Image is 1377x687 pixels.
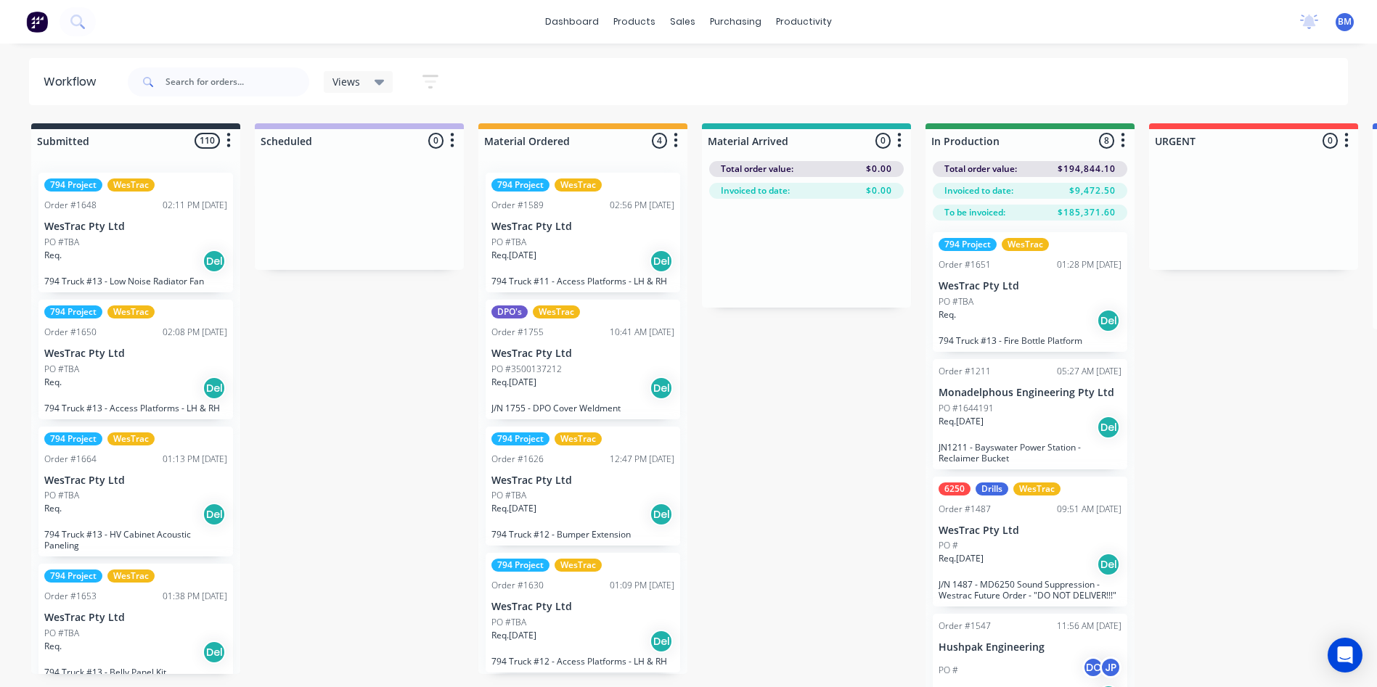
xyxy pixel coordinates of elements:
[944,206,1005,219] span: To be invoiced:
[44,529,227,551] p: 794 Truck #13 - HV Cabinet Acoustic Paneling
[44,249,62,262] p: Req.
[486,553,680,672] div: 794 ProjectWesTracOrder #163001:09 PM [DATE]WesTrac Pty LtdPO #TBAReq.[DATE]Del794 Truck #12 - Ac...
[555,559,602,572] div: WesTrac
[650,503,673,526] div: Del
[555,432,602,445] div: WesTrac
[107,178,155,192] div: WesTrac
[491,221,674,233] p: WesTrac Pty Ltd
[491,529,674,540] p: 794 Truck #12 - Bumper Extension
[491,199,544,212] div: Order #1589
[939,258,991,271] div: Order #1651
[703,11,769,33] div: purchasing
[491,629,536,642] p: Req. [DATE]
[491,616,526,629] p: PO #TBA
[38,300,233,419] div: 794 ProjectWesTracOrder #165002:08 PM [DATE]WesTrac Pty LtdPO #TBAReq.Del794 Truck #13 - Access P...
[610,579,674,592] div: 01:09 PM [DATE]
[491,601,674,613] p: WesTrac Pty Ltd
[491,376,536,389] p: Req. [DATE]
[939,280,1121,292] p: WesTrac Pty Ltd
[44,276,227,287] p: 794 Truck #13 - Low Noise Radiator Fan
[939,664,958,677] p: PO #
[44,489,79,502] p: PO #TBA
[44,221,227,233] p: WesTrac Pty Ltd
[939,415,984,428] p: Req. [DATE]
[163,326,227,339] div: 02:08 PM [DATE]
[491,236,526,249] p: PO #TBA
[939,387,1121,399] p: Monadelphous Engineering Pty Ltd
[650,250,673,273] div: Del
[933,359,1127,469] div: Order #121105:27 AM [DATE]Monadelphous Engineering Pty LtdPO #1644191Req.[DATE]DelJN1211 - Bayswa...
[491,249,536,262] p: Req. [DATE]
[1058,206,1116,219] span: $185,371.60
[606,11,663,33] div: products
[939,295,973,308] p: PO #TBA
[1069,184,1116,197] span: $9,472.50
[491,276,674,287] p: 794 Truck #11 - Access Platforms - LH & RH
[1002,238,1049,251] div: WesTrac
[939,579,1121,601] p: J/N 1487 - MD6250 Sound Suppression - Westrac Future Order - "DO NOT DELIVER!!!"
[44,640,62,653] p: Req.
[332,74,360,89] span: Views
[44,502,62,515] p: Req.
[491,432,549,445] div: 794 Project
[44,326,97,339] div: Order #1650
[650,630,673,653] div: Del
[1100,657,1121,678] div: JP
[533,305,580,318] div: WesTrac
[166,67,309,96] input: Search for orders...
[44,305,102,318] div: 794 Project
[491,347,674,360] p: WesTrac Pty Ltd
[203,250,226,273] div: Del
[1097,309,1120,332] div: Del
[939,503,991,516] div: Order #1487
[486,173,680,292] div: 794 ProjectWesTracOrder #158902:56 PM [DATE]WesTrac Pty LtdPO #TBAReq.[DATE]Del794 Truck #11 - Ac...
[44,199,97,212] div: Order #1648
[38,173,233,292] div: 794 ProjectWesTracOrder #164802:11 PM [DATE]WesTrac Pty LtdPO #TBAReq.Del794 Truck #13 - Low Nois...
[491,305,528,318] div: DPO's
[721,184,790,197] span: Invoiced to date:
[491,326,544,339] div: Order #1755
[1057,258,1121,271] div: 01:28 PM [DATE]
[538,11,606,33] a: dashboard
[491,502,536,515] p: Req. [DATE]
[866,163,892,176] span: $0.00
[939,482,971,495] div: 6250
[939,442,1121,464] p: JN1211 - Bayswater Power Station - Reclaimer Bucket
[1013,482,1061,495] div: WesTrac
[486,300,680,419] div: DPO'sWesTracOrder #175510:41 AM [DATE]WesTrac Pty LtdPO #3500137212Req.[DATE]DelJ/N 1755 - DPO Co...
[44,236,79,249] p: PO #TBA
[491,363,562,376] p: PO #3500137212
[1057,365,1121,378] div: 05:27 AM [DATE]
[203,641,226,664] div: Del
[939,620,991,633] div: Order #1547
[491,453,544,466] div: Order #1626
[491,559,549,572] div: 794 Project
[44,432,102,445] div: 794 Project
[491,403,674,414] p: J/N 1755 - DPO Cover Weldment
[44,569,102,583] div: 794 Project
[944,163,1017,176] span: Total order value:
[1097,553,1120,576] div: Del
[610,453,674,466] div: 12:47 PM [DATE]
[1097,416,1120,439] div: Del
[1058,163,1116,176] span: $194,844.10
[203,377,226,400] div: Del
[939,552,984,565] p: Req. [DATE]
[491,579,544,592] div: Order #1630
[1338,15,1352,28] span: BM
[44,178,102,192] div: 794 Project
[163,590,227,603] div: 01:38 PM [DATE]
[939,402,994,415] p: PO #1644191
[866,184,892,197] span: $0.00
[944,184,1013,197] span: Invoiced to date:
[491,489,526,502] p: PO #TBA
[44,667,227,678] p: 794 Truck #13 - Belly Panel Kit
[107,569,155,583] div: WesTrac
[44,363,79,376] p: PO #TBA
[491,656,674,667] p: 794 Truck #12 - Access Platforms - LH & RH
[555,178,602,192] div: WesTrac
[44,627,79,640] p: PO #TBA
[939,335,1121,346] p: 794 Truck #13 - Fire Bottle Platform
[486,427,680,546] div: 794 ProjectWesTracOrder #162612:47 PM [DATE]WesTrac Pty LtdPO #TBAReq.[DATE]Del794 Truck #12 - Bu...
[1057,620,1121,633] div: 11:56 AM [DATE]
